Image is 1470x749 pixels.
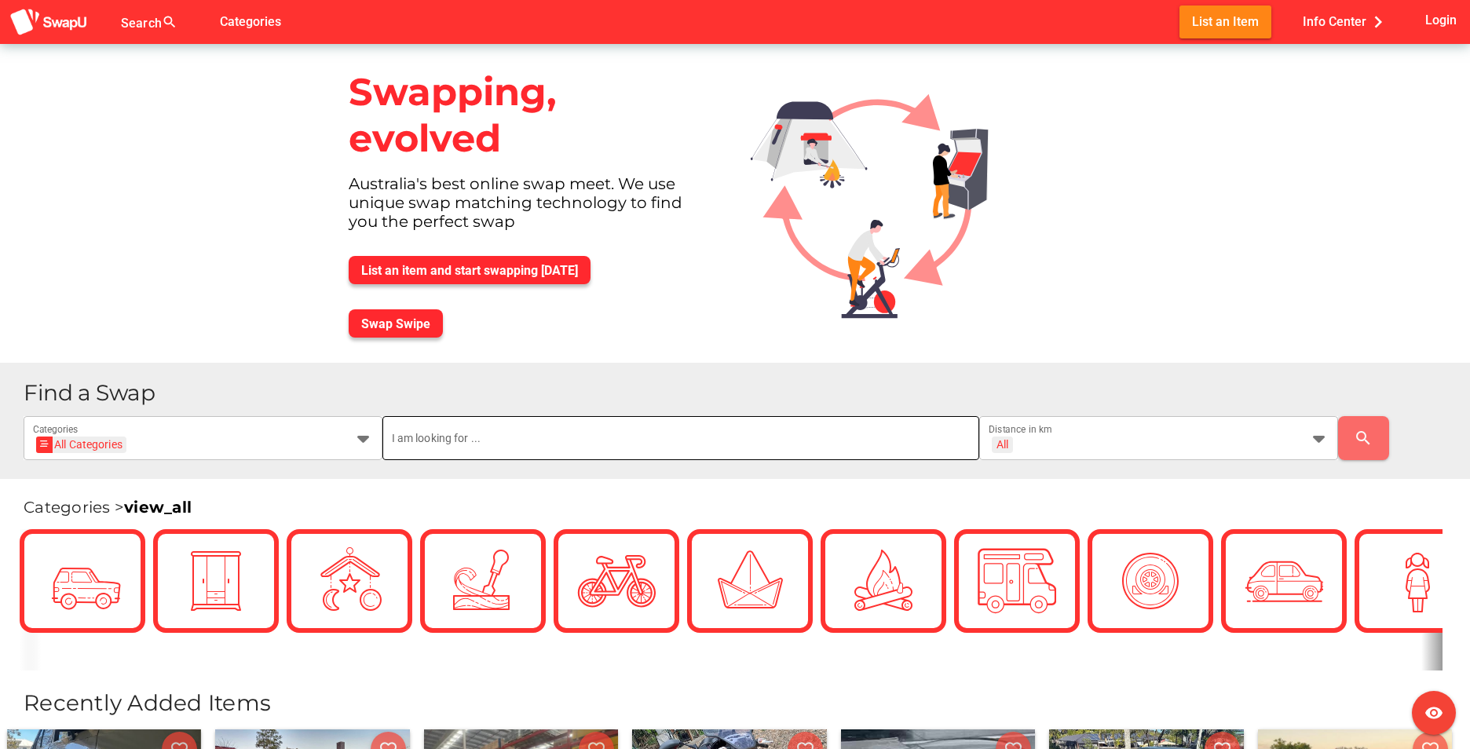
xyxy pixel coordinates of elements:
[1366,10,1390,34] i: chevron_right
[207,13,294,28] a: Categories
[1354,429,1373,448] i: search
[392,416,971,460] input: I am looking for ...
[349,256,591,284] button: List an item and start swapping [DATE]
[9,8,88,37] img: aSD8y5uGLpzPJLYTcYcjNu3laj1c05W5KWf0Ds+Za8uybjssssuu+yyyy677LKX2n+PWMSDJ9a87AAAAABJRU5ErkJggg==
[1422,5,1461,35] button: Login
[336,57,726,174] div: Swapping, evolved
[24,382,1457,404] h1: Find a Swap
[124,498,192,517] a: view_all
[996,437,1008,451] div: All
[24,498,192,517] span: Categories >
[1192,11,1259,32] span: List an Item
[1425,9,1457,31] span: Login
[336,174,726,243] div: Australia's best online swap meet. We use unique swap matching technology to find you the perfect...
[349,309,443,338] button: Swap Swipe
[207,5,294,38] button: Categories
[41,437,122,453] div: All Categories
[1424,703,1443,722] i: visibility
[1290,5,1402,38] button: Info Center
[361,316,430,331] span: Swap Swipe
[1179,5,1271,38] button: List an Item
[361,263,578,278] span: List an item and start swapping [DATE]
[220,9,281,35] span: Categories
[24,689,271,716] span: Recently Added Items
[738,44,1026,337] img: Graphic.svg
[1303,9,1390,35] span: Info Center
[196,13,215,31] i: false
